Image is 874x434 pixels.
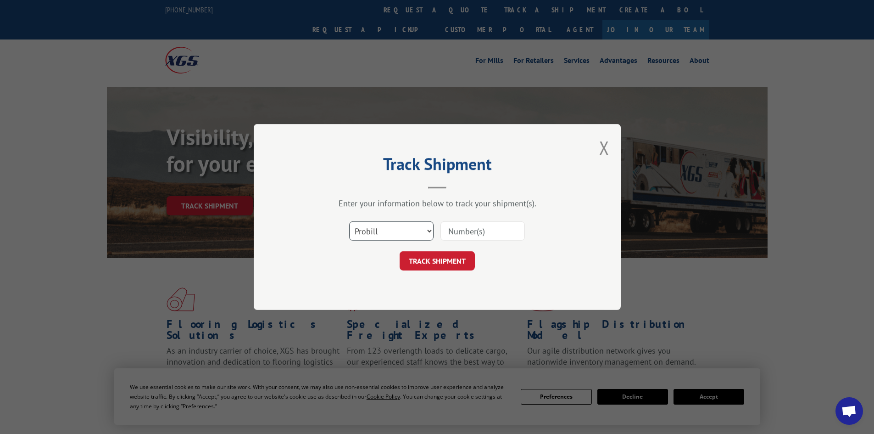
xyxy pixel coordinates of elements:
button: Close modal [599,135,609,160]
div: Open chat [835,397,863,425]
input: Number(s) [440,221,525,241]
h2: Track Shipment [300,158,575,175]
div: Enter your information below to track your shipment(s). [300,198,575,209]
button: TRACK SHIPMENT [400,251,475,271]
